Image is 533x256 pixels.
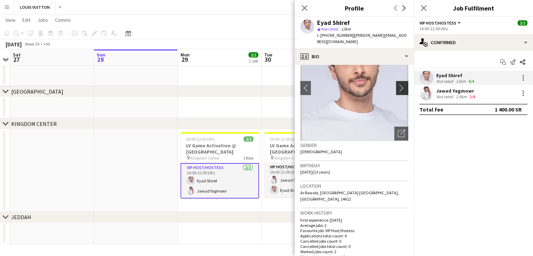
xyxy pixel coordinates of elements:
div: JEDDAH [11,214,31,221]
div: Bio [295,48,414,65]
div: 12km [455,79,467,84]
div: 2.9km [455,94,468,99]
span: Kingdom Center [191,155,220,161]
p: Cancelled jobs total count: 0 [300,244,408,249]
app-card-role: VIP Host/Hostess2/216:00-22:00 (6h)Jawad YagmowrEyad Shiref [264,163,343,197]
span: Ar Rawabi, [GEOGRAPHIC_DATA] [GEOGRAPHIC_DATA], [GEOGRAPHIC_DATA], 14612 [300,190,399,202]
div: Not rated [436,79,455,84]
span: 12km [340,26,352,32]
div: Eyad Shiref [317,20,350,26]
h3: LV Game Activation @ [GEOGRAPHIC_DATA] [264,142,343,155]
span: Sun [97,52,105,58]
a: Jobs [35,15,51,25]
span: Mon [180,52,190,58]
span: View [6,17,15,23]
div: [DATE] [6,41,22,48]
h3: Birthday [300,162,408,169]
div: 1 400.00 SR [495,106,522,113]
app-card-role: VIP Host/Hostess2/216:00-22:00 (6h)Eyad ShirefJawad Yagmowr [180,163,259,198]
h3: Job Fulfilment [414,4,533,13]
span: t. [PHONE_NUMBER] [317,33,354,38]
span: | [PERSON_NAME][EMAIL_ADDRESS][DOMAIN_NAME] [317,33,407,44]
span: [DEMOGRAPHIC_DATA] [300,149,342,154]
span: 2/2 [244,136,253,142]
div: KINGDOM CENTER [11,120,57,127]
h3: Gender [300,142,408,148]
h3: Location [300,183,408,189]
span: VIP Host/Hostess [419,20,456,26]
span: Tue [264,52,272,58]
span: 16:00-22:00 (6h) [186,136,214,142]
span: 27 [12,55,21,63]
h3: Work history [300,210,408,216]
button: LOUIS VUITTON [14,0,56,14]
p: Applications total count: 9 [300,233,408,238]
span: Kingdom Center [274,155,303,161]
div: Confirmed [414,34,533,51]
div: 16:00-22:00 (6h) [419,26,527,31]
p: Worked jobs count: 2 [300,249,408,254]
p: Favourite job: VIP Host/Hostess [300,228,408,233]
span: Edit [22,17,30,23]
a: Comms [52,15,74,25]
div: [GEOGRAPHIC_DATA] [11,88,63,95]
div: Open photos pop-in [394,127,408,141]
span: 30 [263,55,272,63]
span: Comms [55,17,71,23]
app-skills-label: 4/4 [469,79,474,84]
img: Crew avatar or photo [300,35,408,141]
div: Eyad Shiref [436,72,476,79]
p: Average jobs: 2 [300,223,408,228]
span: 28 [96,55,105,63]
span: [DATE] (23 years) [300,169,330,175]
button: VIP Host/Hostess [419,20,462,26]
h3: LV Game Activation @ [GEOGRAPHIC_DATA] [180,142,259,155]
span: Not rated [321,26,338,32]
h3: Profile [295,4,414,13]
span: 29 [179,55,190,63]
span: Week 39 [23,41,41,47]
span: 2/2 [518,20,527,26]
div: Not rated [436,94,455,99]
span: 2/2 [248,52,258,58]
app-skills-label: 3/4 [470,94,475,99]
span: 16:00-22:00 (6h) [270,136,298,142]
div: Jawad Yagmowr [436,88,477,94]
app-job-card: 16:00-22:00 (6h)2/2LV Game Activation @ [GEOGRAPHIC_DATA] Kingdom Center1 RoleVIP Host/Hostess2/2... [264,132,343,197]
p: First experience: [DATE] [300,217,408,223]
app-job-card: 16:00-22:00 (6h)2/2LV Game Activation @ [GEOGRAPHIC_DATA] Kingdom Center1 RoleVIP Host/Hostess2/2... [180,132,259,198]
span: Sat [13,52,21,58]
a: View [3,15,18,25]
div: +03 [43,41,50,47]
a: Edit [20,15,33,25]
div: 1 Job [249,58,258,63]
div: Total fee [419,106,443,113]
span: 1 Role [243,155,253,161]
p: Cancelled jobs count: 0 [300,238,408,244]
span: Jobs [37,17,48,23]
